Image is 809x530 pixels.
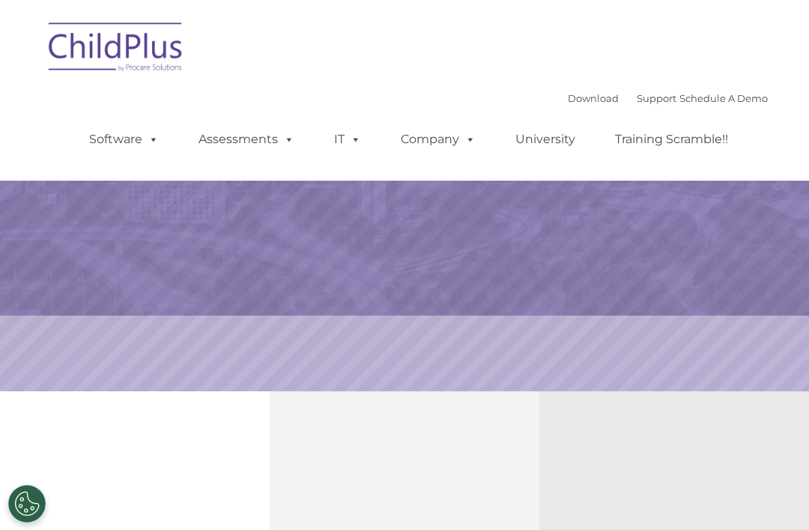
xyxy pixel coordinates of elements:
a: Assessments [184,124,309,154]
a: Support [637,92,676,104]
img: ChildPlus by Procare Solutions [41,12,191,87]
a: Company [386,124,491,154]
a: Training Scramble!! [600,124,743,154]
a: Software [74,124,174,154]
button: Cookies Settings [8,485,46,523]
a: IT [319,124,376,154]
a: Schedule A Demo [679,92,768,104]
a: University [500,124,590,154]
font: | [568,92,768,104]
a: Download [568,92,619,104]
